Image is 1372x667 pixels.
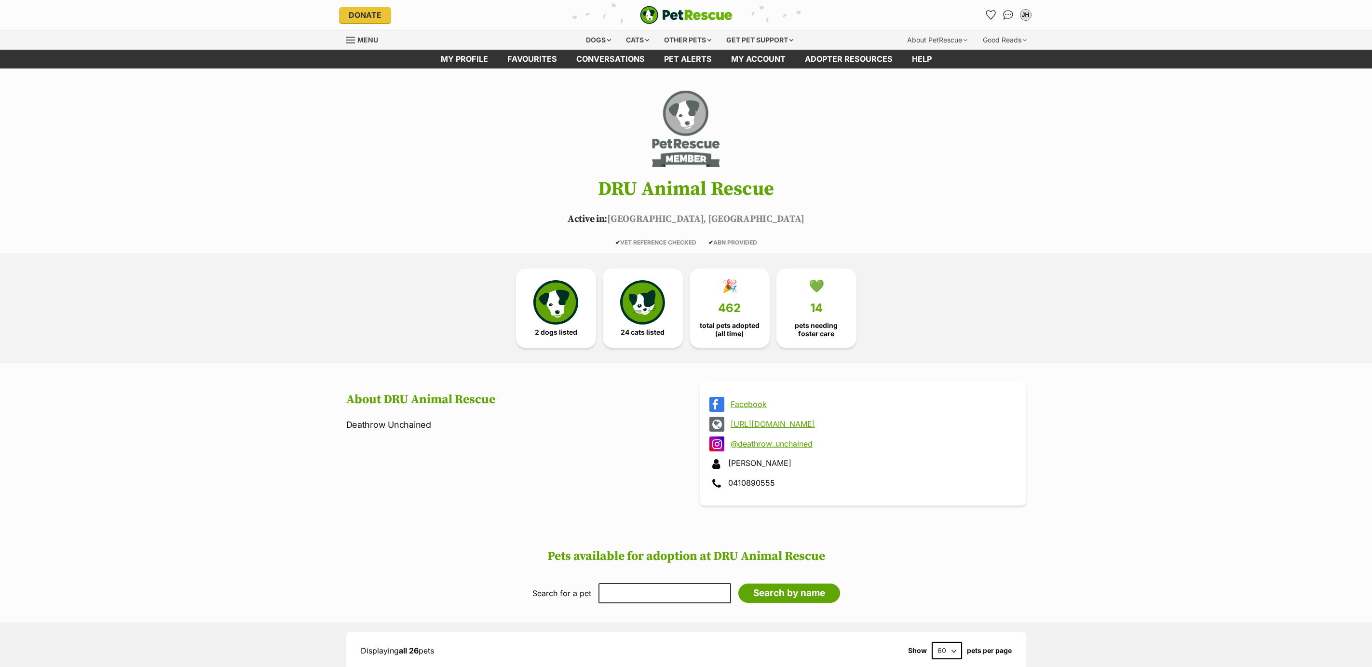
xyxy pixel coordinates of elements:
span: 24 cats listed [621,328,665,336]
span: Active in: [568,213,607,225]
img: petrescue-icon-eee76f85a60ef55c4a1927667547b313a7c0e82042636edf73dce9c88f694885.svg [533,280,578,325]
img: cat-icon-068c71abf8fe30c970a85cd354bc8e23425d12f6e8612795f06af48be43a487a.svg [620,280,665,325]
a: PetRescue [640,6,733,24]
a: 🎉 462 total pets adopted (all time) [690,269,770,348]
span: Show [908,647,927,654]
div: JH [1021,10,1031,20]
a: [URL][DOMAIN_NAME] [731,420,1013,428]
button: My account [1018,7,1033,23]
span: total pets adopted (all time) [698,322,761,337]
a: My account [721,50,795,68]
icon: ✔ [708,239,713,246]
span: VET REFERENCE CHECKED [615,239,696,246]
a: 💚 14 pets needing foster care [776,269,856,348]
a: Adopter resources [795,50,902,68]
strong: all 26 [399,646,419,655]
ul: Account quick links [983,7,1033,23]
div: Get pet support [720,30,800,50]
img: DRU Animal Rescue [650,88,722,170]
h2: About DRU Animal Rescue [346,393,673,407]
span: pets needing foster care [785,322,848,337]
label: pets per page [967,647,1012,654]
p: Deathrow Unchained [346,418,673,431]
a: Conversations [1001,7,1016,23]
span: 462 [718,301,741,315]
a: Favourites [983,7,999,23]
icon: ✔ [615,239,620,246]
img: logo-e224e6f780fb5917bec1dbf3a21bbac754714ae5b6737aabdf751b685950b380.svg [640,6,733,24]
img: chat-41dd97257d64d25036548639549fe6c8038ab92f7586957e7f3b1b290dea8141.svg [1003,10,1013,20]
span: Menu [357,36,378,44]
a: Menu [346,30,385,48]
label: Search for a pet [532,589,591,598]
a: Facebook [731,400,1013,408]
a: My profile [431,50,498,68]
a: 2 dogs listed [516,269,596,348]
p: [GEOGRAPHIC_DATA], [GEOGRAPHIC_DATA] [332,212,1041,227]
div: Cats [619,30,656,50]
span: Displaying pets [361,646,434,655]
span: 14 [810,301,823,315]
a: conversations [567,50,654,68]
a: @deathrow_unchained [731,439,1013,448]
div: 💚 [809,279,824,293]
div: Other pets [657,30,718,50]
a: Favourites [498,50,567,68]
span: ABN PROVIDED [708,239,757,246]
div: [PERSON_NAME] [709,456,1017,471]
span: 2 dogs listed [535,328,577,336]
div: About PetRescue [900,30,974,50]
a: 24 cats listed [603,269,683,348]
a: Pet alerts [654,50,721,68]
input: Search by name [738,584,840,603]
h1: DRU Animal Rescue [332,178,1041,200]
a: Help [902,50,941,68]
h2: Pets available for adoption at DRU Animal Rescue [10,549,1362,564]
div: 0410890555 [709,476,1017,491]
div: 🎉 [722,279,737,293]
div: Dogs [579,30,618,50]
a: Donate [339,7,391,23]
div: Good Reads [976,30,1033,50]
